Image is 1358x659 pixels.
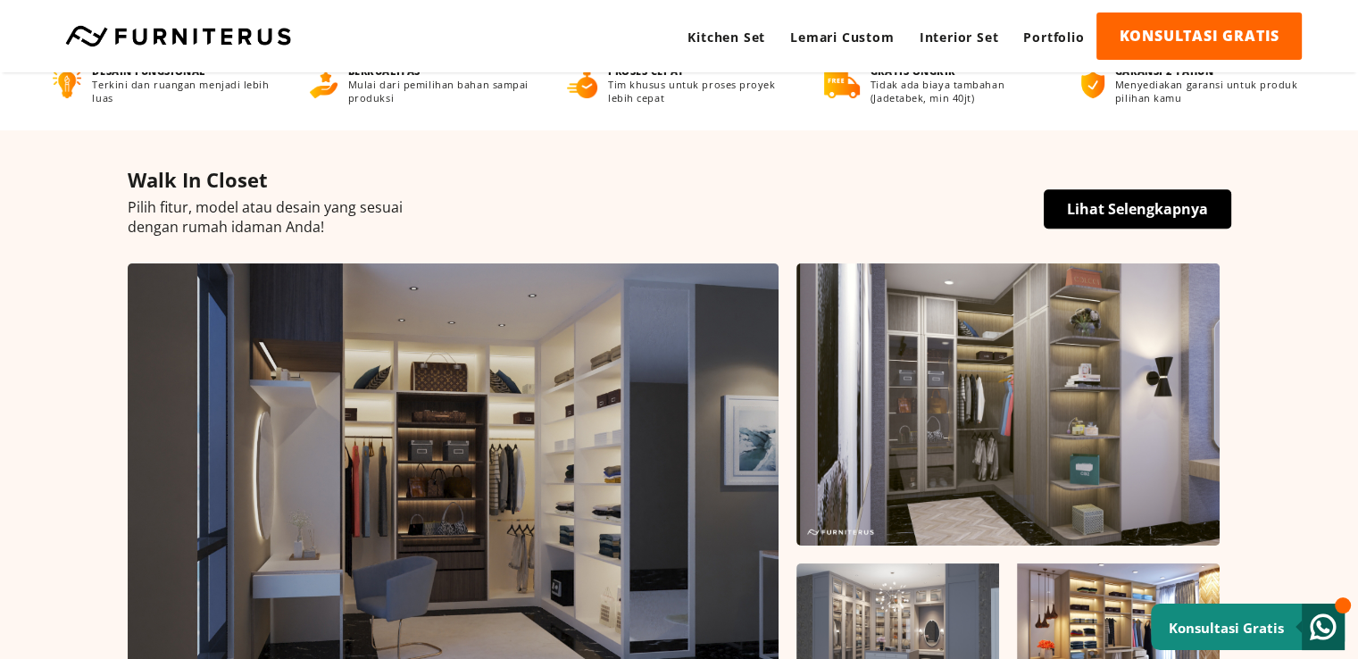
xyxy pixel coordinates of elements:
small: Konsultasi Gratis [1169,619,1284,637]
img: desain-fungsional.png [53,71,82,98]
img: gratis-ongkir.png [824,71,860,98]
img: 05.jpg [796,263,1220,546]
img: berkualitas.png [310,71,337,98]
p: Mulai dari pemilihan bahan sampai produksi [348,78,534,104]
a: KONSULTASI GRATIS [1096,13,1302,60]
a: Lihat Selengkapnya [1044,189,1231,229]
a: Konsultasi Gratis [1151,604,1345,650]
p: Menyediakan garansi untuk produk pilihan kamu [1115,78,1305,104]
a: Interior Set [907,13,1012,62]
p: Tidak ada biaya tambahan (Jadetabek, min 40jt) [871,78,1048,104]
a: Kitchen Set [675,13,778,62]
p: Terkini dan ruangan menjadi lebih luas [92,78,276,104]
a: Portfolio [1011,13,1096,62]
p: Tim khusus untuk proses proyek lebih cepat [608,78,791,104]
img: bergaransi.png [1081,71,1104,98]
a: Lemari Custom [778,13,906,62]
p: Pilih fitur, model atau desain yang sesuai dengan rumah idaman Anda! [128,197,1231,237]
h4: Walk In Closet [128,166,1231,193]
